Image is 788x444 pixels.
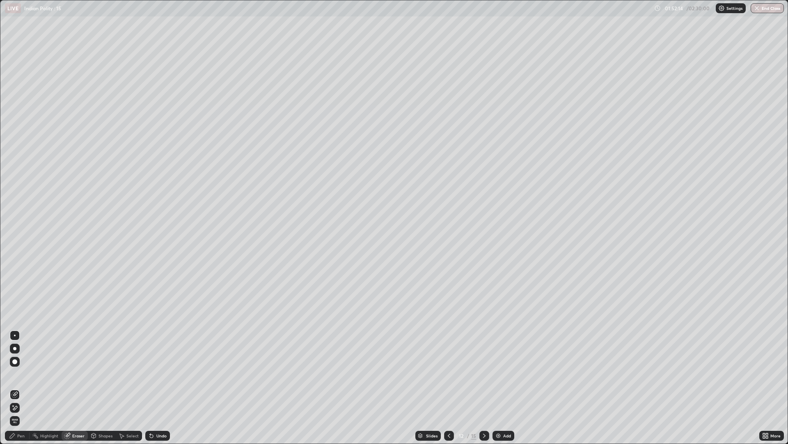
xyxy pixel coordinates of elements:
[156,434,167,438] div: Undo
[17,434,25,438] div: Pen
[467,433,470,438] div: /
[72,434,85,438] div: Eraser
[770,434,781,438] div: More
[7,5,18,12] p: LIVE
[426,434,438,438] div: Slides
[503,434,511,438] div: Add
[471,432,476,439] div: 15
[751,3,784,13] button: End Class
[495,432,502,439] img: add-slide-button
[726,6,742,10] p: Settings
[24,5,61,12] p: Indian Polity : 15
[126,434,139,438] div: Select
[457,433,465,438] div: 12
[754,5,760,12] img: end-class-cross
[40,434,58,438] div: Highlight
[718,5,725,12] img: class-settings-icons
[10,419,19,423] span: Erase all
[98,434,112,438] div: Shapes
